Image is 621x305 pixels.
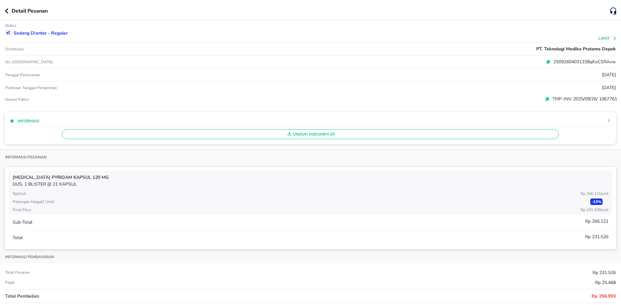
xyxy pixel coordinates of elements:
p: Rp 256.993 [592,293,616,300]
p: Potongan harga ( 1 Unit ) [13,199,55,205]
span: Unduh Dokumen SP [65,130,556,138]
p: No. [GEOGRAPHIC_DATA] [5,59,209,65]
button: Informasi [10,118,39,124]
p: Total pesanan [5,270,30,275]
span: / Unit [601,191,608,196]
p: Informasi Pesanan [5,155,47,160]
p: DUS, 1 BLISTER @ 21 KAPSUL [13,181,608,188]
p: Detail Pesanan [12,7,48,15]
p: Rp 231.526 [593,269,616,276]
p: Sub-Total [13,219,32,226]
p: Rp 25.468 [595,279,616,286]
p: Rp 266.121 [585,218,608,225]
p: Final Price [13,207,31,213]
p: Informasi [18,118,39,124]
p: TMP-INV-2025/09/26/ 1967761 [550,96,617,102]
button: Unduh Dokumen SP [62,129,559,139]
p: [DATE] [602,84,616,91]
p: Informasi pembayaran [5,254,54,259]
p: Pajak [5,280,15,285]
p: Rp/Unit [13,191,26,197]
p: Total Pembelian [5,293,39,300]
p: Rp 266.121 [581,191,608,197]
p: PT. Teknologi Medika Pratama Depok [536,46,616,52]
p: [MEDICAL_DATA] Pyridam KAPSUL 120 MG [13,174,608,181]
p: Sedang diantar - Reguler [14,30,68,36]
span: / Unit [601,207,608,212]
p: Total [13,234,23,241]
p: - 13 % [590,198,603,205]
p: Distributor [5,46,24,52]
p: Nomor faktur [5,97,209,102]
p: Status [5,23,16,28]
p: Tanggal pemesanan [5,72,40,77]
p: [DATE] [602,71,616,78]
p: 25092604031338qKoCSRAvw [550,58,616,65]
p: Rp 231.526 [581,207,608,213]
p: Rp 231.526 [585,233,608,240]
p: Perkiraan Tanggal Pengiriman [5,85,57,90]
button: Lihat [599,36,617,41]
